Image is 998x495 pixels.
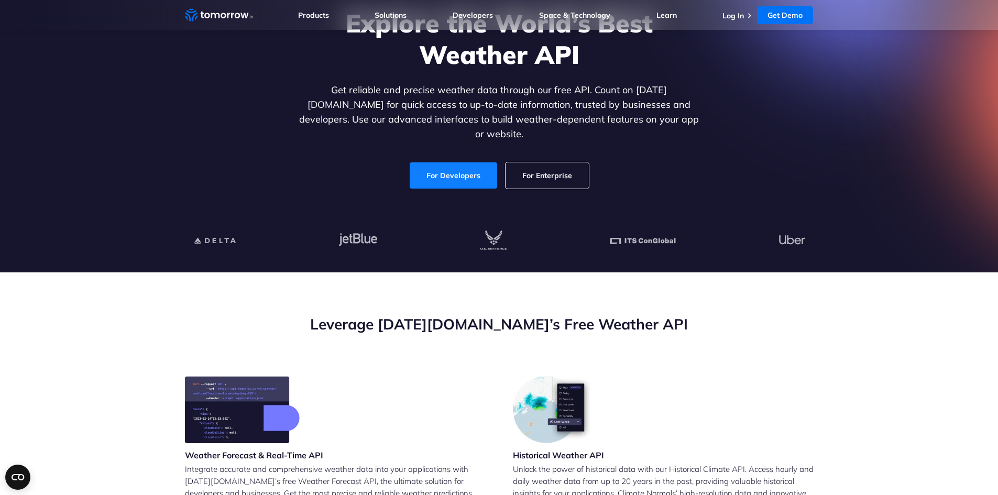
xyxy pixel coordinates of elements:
[722,11,744,20] a: Log In
[757,6,813,24] a: Get Demo
[5,465,30,490] button: Open CMP widget
[453,10,493,20] a: Developers
[297,7,701,70] h1: Explore the World’s Best Weather API
[185,449,323,461] h3: Weather Forecast & Real-Time API
[375,10,407,20] a: Solutions
[513,449,604,461] h3: Historical Weather API
[297,83,701,141] p: Get reliable and precise weather data through our free API. Count on [DATE][DOMAIN_NAME] for quic...
[298,10,329,20] a: Products
[656,10,677,20] a: Learn
[185,314,814,334] h2: Leverage [DATE][DOMAIN_NAME]’s Free Weather API
[410,162,497,189] a: For Developers
[539,10,610,20] a: Space & Technology
[185,7,253,23] a: Home link
[506,162,589,189] a: For Enterprise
